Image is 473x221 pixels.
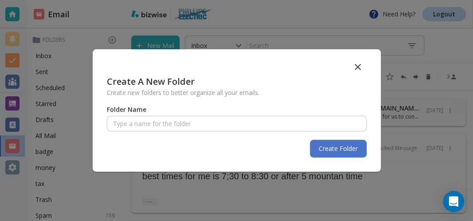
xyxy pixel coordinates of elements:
[107,112,367,135] input: Type a name for the folder
[107,76,367,87] h3: Create A New Folder
[310,140,367,158] button: Create Folder
[107,89,367,96] h6: Create new folders to better organize all your emails.
[107,105,367,114] label: Folder Name
[443,191,464,212] div: Open Intercom Messenger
